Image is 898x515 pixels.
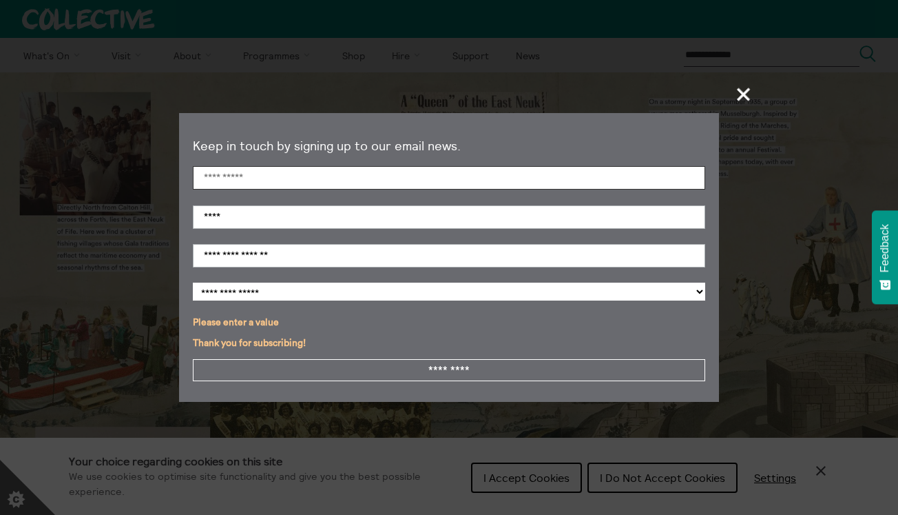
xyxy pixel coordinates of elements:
[730,74,758,114] button: close
[872,210,898,304] button: Feedback - Show survey
[193,317,603,338] div: Please enter a value
[193,338,603,359] div: Thank you for subscribing!
[724,74,764,115] span: +
[193,139,705,154] p: Keep in touch by signing up to our email news.
[879,224,891,272] span: Feedback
